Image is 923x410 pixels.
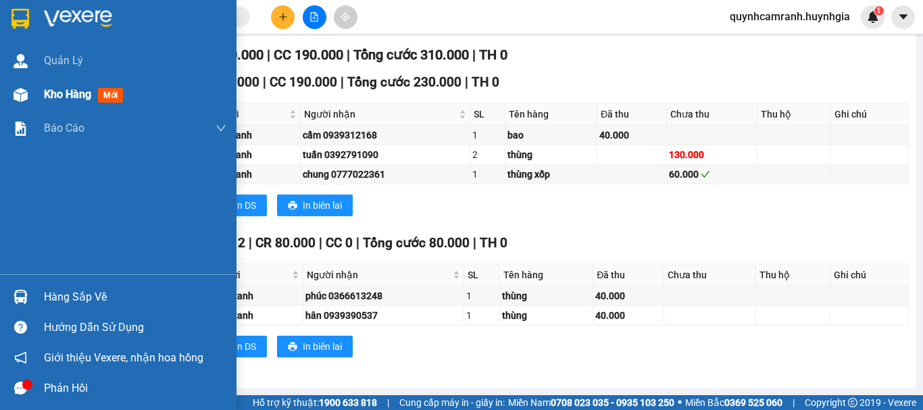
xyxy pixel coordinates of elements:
button: caret-down [891,5,915,29]
span: TH 0 [479,47,507,63]
span: | [319,235,322,251]
div: 40.000 [595,308,662,323]
td: Cam Ranh [207,306,303,326]
div: chung 0777022361 [303,167,468,182]
div: hân 0939390537 [305,308,461,323]
span: question-circle [14,321,27,334]
span: aim [341,12,350,22]
button: printerIn biên lai [277,336,353,357]
button: aim [334,5,357,29]
span: | [249,235,252,251]
img: warehouse-icon [14,290,28,304]
div: 1 [472,128,503,143]
span: copyright [848,398,857,407]
span: | [356,235,359,251]
th: Thu hộ [756,264,830,286]
th: SL [470,103,505,126]
th: Chưa thu [667,103,757,126]
div: thùng xốp [507,167,595,182]
span: Người nhận [304,107,456,122]
div: cẩm 0939312168 [303,128,468,143]
button: printerIn biên lai [277,195,353,216]
span: down [216,123,226,134]
span: CC 190.000 [274,47,343,63]
span: message [14,382,27,394]
span: VP Gửi [209,107,286,122]
span: quynhcamranh.huynhgia [719,8,861,25]
td: Cam Ranh [206,126,301,145]
button: plus [271,5,295,29]
sup: 1 [874,6,884,16]
div: 1 [472,167,503,182]
button: file-add [303,5,326,29]
span: | [341,74,344,90]
span: Kho hàng [44,88,91,101]
div: 1 [466,288,497,303]
span: Người nhận [307,267,450,282]
strong: 1900 633 818 [319,397,377,408]
td: Cam Ranh [206,145,301,165]
span: | [793,395,795,410]
span: | [347,47,350,63]
div: 60.000 [669,167,755,182]
th: Thu hộ [757,103,831,126]
div: thùng [507,147,595,162]
th: Ghi chú [830,264,909,286]
th: Tên hàng [505,103,597,126]
span: | [387,395,389,410]
span: CR 40.000 [199,74,259,90]
span: plus [278,12,288,22]
div: bao [507,128,595,143]
span: CR 80.000 [255,235,316,251]
button: printerIn DS [209,336,267,357]
th: Đã thu [593,264,664,286]
span: file-add [309,12,319,22]
th: Tên hàng [500,264,593,286]
div: Cam Ranh [209,288,301,303]
div: 40.000 [595,288,662,303]
span: In biên lai [303,339,342,354]
span: VP Gửi [211,267,289,282]
span: Cung cấp máy in - giấy in: [399,395,505,410]
span: SL 2 [220,235,245,251]
td: Cam Ranh [206,165,301,184]
div: Cam Ranh [208,167,298,182]
span: In biên lai [303,198,342,213]
span: ⚪️ [678,400,682,405]
button: printerIn DS [209,195,267,216]
th: Chưa thu [664,264,756,286]
span: In DS [234,198,256,213]
th: Ghi chú [831,103,909,126]
span: | [465,74,468,90]
span: CC 0 [326,235,353,251]
span: Báo cáo [44,120,84,136]
div: Hướng dẫn sử dụng [44,317,226,338]
strong: 0708 023 035 - 0935 103 250 [551,397,674,408]
div: 130.000 [669,147,755,162]
img: logo-vxr [11,9,29,29]
span: TH 0 [480,235,507,251]
div: Phản hồi [44,378,226,399]
div: phúc 0366613248 [305,288,461,303]
div: 40.000 [599,128,664,143]
span: Quản Lý [44,52,83,69]
div: tuấn 0392791090 [303,147,468,162]
span: printer [288,342,297,353]
div: Cam Ranh [208,128,298,143]
span: Hỗ trợ kỹ thuật: [253,395,377,410]
span: mới [98,88,123,103]
img: warehouse-icon [14,54,28,68]
img: icon-new-feature [867,11,879,23]
span: | [267,47,270,63]
span: TH 0 [472,74,499,90]
div: thùng [502,308,591,323]
span: Miền Nam [508,395,674,410]
span: In DS [234,339,256,354]
td: Cam Ranh [207,286,303,306]
img: solution-icon [14,122,28,136]
span: notification [14,351,27,364]
div: Hàng sắp về [44,287,226,307]
div: 1 [466,308,497,323]
span: printer [288,201,297,211]
img: warehouse-icon [14,88,28,102]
